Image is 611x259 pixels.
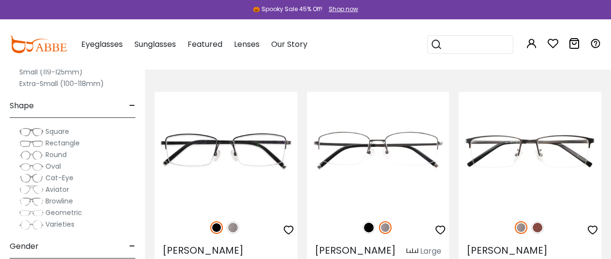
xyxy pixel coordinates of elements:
[45,161,61,171] span: Oval
[379,221,392,234] img: Gun
[81,39,123,50] span: Eyeglasses
[19,150,44,160] img: Round.png
[19,197,44,206] img: Browline.png
[329,5,358,14] div: Shop now
[134,39,176,50] span: Sunglasses
[271,39,307,50] span: Our Story
[19,139,44,148] img: Rectangle.png
[129,94,135,117] span: -
[10,94,34,117] span: Shape
[515,221,527,234] img: Gun
[45,138,80,148] span: Rectangle
[188,39,222,50] span: Featured
[253,5,322,14] div: 🎃 Spooky Sale 45% Off!
[45,127,69,136] span: Square
[459,92,601,211] img: Gun Alexander - Metal ,Adjust Nose Pads
[45,196,73,206] span: Browline
[363,221,375,234] img: Black
[162,244,244,257] span: [PERSON_NAME]
[155,92,297,211] img: Black Liam - Titanium ,Adjust Nose Pads
[315,244,396,257] span: [PERSON_NAME]
[227,221,239,234] img: Gun
[420,245,441,257] div: Large
[10,235,39,258] span: Gender
[234,39,260,50] span: Lenses
[466,244,548,257] span: [PERSON_NAME]
[19,78,104,89] label: Extra-Small (100-118mm)
[19,66,83,78] label: Small (119-125mm)
[19,220,44,230] img: Varieties.png
[45,150,67,159] span: Round
[129,235,135,258] span: -
[324,5,358,13] a: Shop now
[19,208,44,218] img: Geometric.png
[10,36,67,53] img: abbeglasses.com
[19,162,44,172] img: Oval.png
[45,185,69,194] span: Aviator
[19,127,44,137] img: Square.png
[45,173,73,183] span: Cat-Eye
[45,208,82,217] span: Geometric
[407,248,418,255] img: size ruler
[45,219,74,229] span: Varieties
[19,173,44,183] img: Cat-Eye.png
[307,92,450,211] img: Gun Noah - Titanium ,Adjust Nose Pads
[531,221,544,234] img: Brown
[210,221,223,234] img: Black
[19,185,44,195] img: Aviator.png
